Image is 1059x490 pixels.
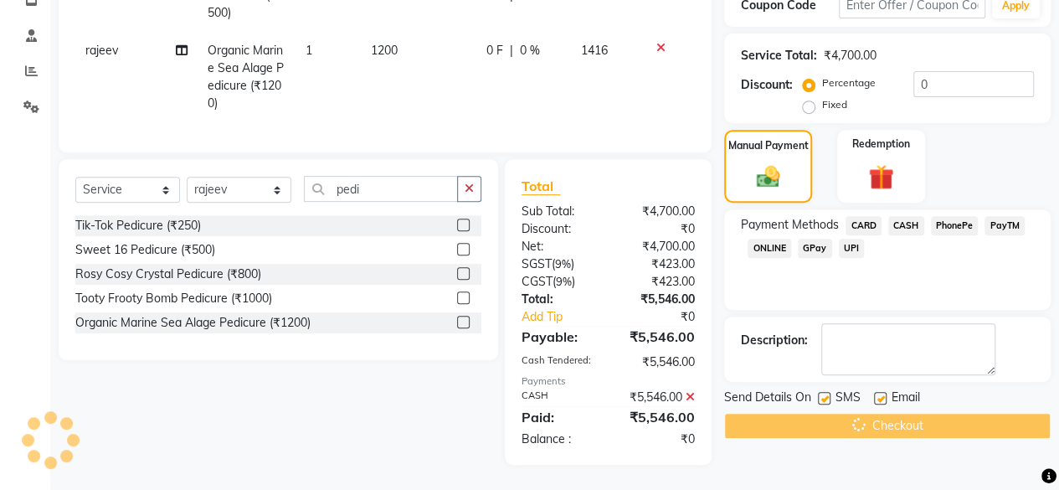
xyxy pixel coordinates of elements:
span: PayTM [984,216,1025,235]
div: Discount: [509,220,609,238]
span: | [510,42,513,59]
span: CASH [888,216,924,235]
div: Sweet 16 Pedicure (₹500) [75,241,215,259]
div: ₹0 [608,220,707,238]
label: Fixed [822,97,847,112]
div: Discount: [741,76,793,94]
span: 9% [556,275,572,288]
div: ( ) [509,273,609,291]
label: Percentage [822,75,876,90]
span: rajeev [85,43,118,58]
img: _gift.svg [861,162,902,193]
div: Description: [741,332,808,349]
div: ₹423.00 [608,273,707,291]
span: Send Details On [724,389,811,410]
div: ₹5,546.00 [608,327,707,347]
div: Tooty Frooty Bomb Pedicure (₹1000) [75,290,272,307]
span: 1200 [371,43,398,58]
div: ₹5,546.00 [608,407,707,427]
span: ONLINE [748,239,791,258]
div: ₹5,546.00 [608,389,707,406]
span: Organic Marine Sea Alage Pedicure (₹1200) [208,43,284,111]
div: ₹4,700.00 [608,238,707,255]
span: GPay [798,239,832,258]
span: 1416 [581,43,608,58]
span: CARD [846,216,882,235]
div: Net: [509,238,609,255]
div: Payments [522,374,695,389]
div: Organic Marine Sea Alage Pedicure (₹1200) [75,314,311,332]
div: Cash Tendered: [509,353,609,371]
span: CGST [522,274,553,289]
span: PhonePe [931,216,979,235]
img: _cash.svg [749,163,788,190]
div: ( ) [509,255,609,273]
div: Service Total: [741,47,817,64]
span: UPI [839,239,865,258]
div: Total: [509,291,609,308]
div: Sub Total: [509,203,609,220]
label: Redemption [852,137,910,152]
div: Rosy Cosy Crystal Pedicure (₹800) [75,266,261,283]
span: Payment Methods [741,216,839,234]
span: 0 F [486,42,503,59]
span: 9% [555,257,571,271]
span: 0 % [520,42,540,59]
span: SGST [522,256,552,271]
div: ₹0 [625,308,707,326]
div: ₹4,700.00 [824,47,877,64]
div: Balance : [509,431,609,448]
div: Tik-Tok Pedicure (₹250) [75,217,201,235]
div: ₹5,546.00 [608,353,707,371]
span: Email [892,389,920,410]
div: Payable: [509,327,609,347]
div: ₹0 [608,431,707,448]
span: Total [522,178,560,195]
div: ₹5,546.00 [608,291,707,308]
label: Manual Payment [728,138,809,153]
input: Search or Scan [304,176,458,202]
a: Add Tip [509,308,625,326]
span: SMS [835,389,861,410]
div: CASH [509,389,609,406]
div: ₹4,700.00 [608,203,707,220]
div: Paid: [509,407,609,427]
span: 1 [306,43,312,58]
div: ₹423.00 [608,255,707,273]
